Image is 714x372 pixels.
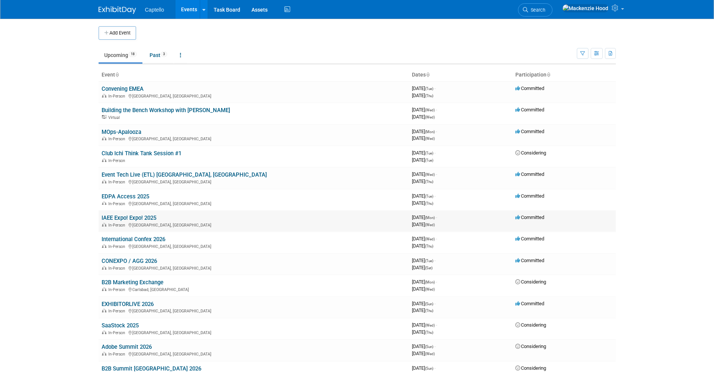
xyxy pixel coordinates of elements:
span: - [436,171,437,177]
span: In-Person [108,201,127,206]
a: International Confex 2026 [102,236,165,243]
img: In-Person Event [102,352,106,355]
span: [DATE] [412,171,437,177]
span: Captello [145,7,164,13]
span: - [436,279,437,285]
span: [DATE] [412,279,437,285]
span: In-Person [108,287,127,292]
div: [GEOGRAPHIC_DATA], [GEOGRAPHIC_DATA] [102,243,406,249]
img: In-Person Event [102,94,106,97]
span: 3 [161,51,167,57]
span: (Sat) [425,266,433,270]
img: Virtual Event [102,115,106,119]
img: In-Person Event [102,330,106,334]
span: - [434,193,436,199]
div: [GEOGRAPHIC_DATA], [GEOGRAPHIC_DATA] [102,222,406,228]
span: - [436,236,437,241]
span: Considering [515,279,546,285]
span: [DATE] [412,343,436,349]
a: B2B Marketing Exchange [102,279,163,286]
span: [DATE] [412,193,436,199]
img: In-Person Event [102,244,106,248]
a: Sort by Participation Type [546,72,550,78]
span: In-Person [108,266,127,271]
span: - [434,343,436,349]
span: [DATE] [412,93,433,98]
span: Committed [515,171,544,177]
a: Past3 [144,48,173,62]
a: IAEE Expo! Expo! 2025 [102,214,156,221]
span: Committed [515,193,544,199]
span: In-Person [108,352,127,357]
span: Committed [515,258,544,263]
a: Convening EMEA [102,85,144,92]
img: In-Person Event [102,287,106,291]
span: (Sun) [425,366,433,370]
span: (Wed) [425,287,435,291]
div: Carlsbad, [GEOGRAPHIC_DATA] [102,286,406,292]
img: In-Person Event [102,180,106,183]
span: - [434,85,436,91]
span: In-Person [108,330,127,335]
span: (Tue) [425,87,433,91]
span: Search [528,7,545,13]
span: 18 [129,51,137,57]
span: [DATE] [412,85,436,91]
span: [DATE] [412,222,435,227]
img: ExhibitDay [99,6,136,14]
span: [DATE] [412,329,433,335]
img: In-Person Event [102,309,106,312]
span: - [434,365,436,371]
div: [GEOGRAPHIC_DATA], [GEOGRAPHIC_DATA] [102,329,406,335]
span: (Tue) [425,158,433,162]
img: In-Person Event [102,158,106,162]
a: Upcoming18 [99,48,142,62]
span: [DATE] [412,307,433,313]
img: Mackenzie Hood [562,4,609,12]
span: - [436,107,437,112]
span: [DATE] [412,214,437,220]
button: Add Event [99,26,136,40]
span: (Tue) [425,259,433,263]
span: [DATE] [412,351,435,356]
a: CONEXPO / AGG 2026 [102,258,157,264]
span: In-Person [108,136,127,141]
a: EXHIBITORLIVE 2026 [102,301,154,307]
span: (Wed) [425,108,435,112]
span: [DATE] [412,286,435,292]
span: [DATE] [412,114,435,120]
div: [GEOGRAPHIC_DATA], [GEOGRAPHIC_DATA] [102,307,406,313]
span: [DATE] [412,135,435,141]
span: [DATE] [412,365,436,371]
span: Virtual [108,115,122,120]
span: [DATE] [412,178,433,184]
span: Committed [515,236,544,241]
span: In-Person [108,309,127,313]
a: Adobe Summit 2026 [102,343,152,350]
a: SaaStock 2025 [102,322,139,329]
span: [DATE] [412,107,437,112]
div: [GEOGRAPHIC_DATA], [GEOGRAPHIC_DATA] [102,93,406,99]
span: (Thu) [425,330,433,334]
span: [DATE] [412,236,437,241]
span: Considering [515,322,546,328]
span: [DATE] [412,265,433,270]
span: - [434,301,436,306]
span: (Mon) [425,280,435,284]
span: - [436,129,437,134]
span: In-Person [108,180,127,184]
span: [DATE] [412,129,437,134]
th: Event [99,69,409,81]
th: Participation [512,69,616,81]
span: [DATE] [412,200,433,206]
span: Considering [515,343,546,349]
div: [GEOGRAPHIC_DATA], [GEOGRAPHIC_DATA] [102,351,406,357]
span: [DATE] [412,258,436,263]
a: MOps-Apalooza [102,129,141,135]
span: Considering [515,365,546,371]
span: (Thu) [425,201,433,205]
span: (Sun) [425,302,433,306]
span: - [434,258,436,263]
span: Considering [515,150,546,156]
span: (Thu) [425,180,433,184]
